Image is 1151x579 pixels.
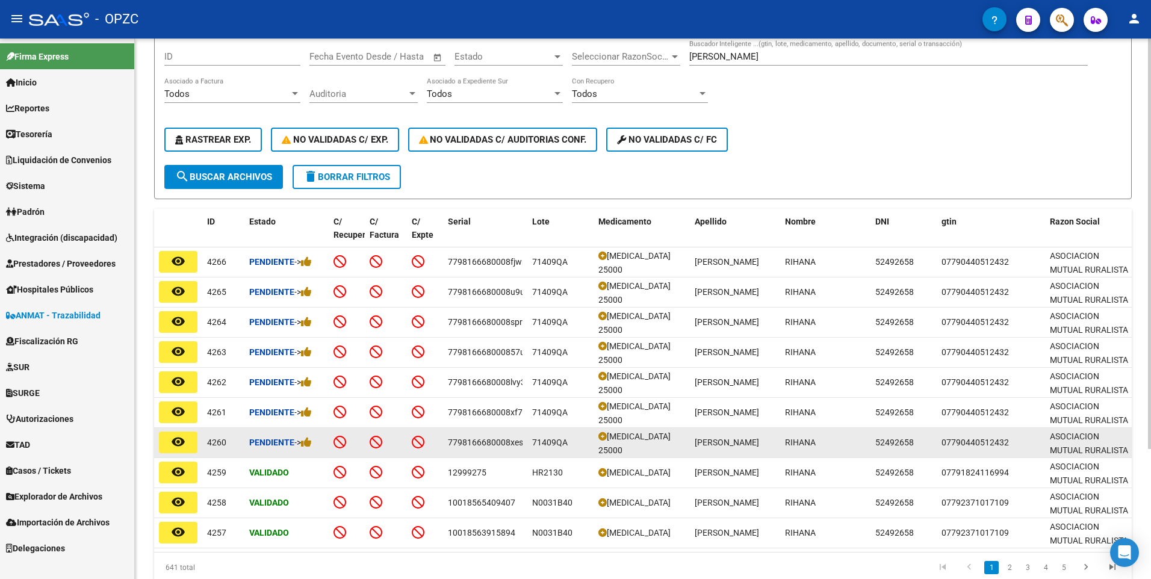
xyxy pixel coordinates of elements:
span: SURGE [6,386,40,400]
li: page 4 [1037,557,1055,578]
span: 7798166680008u9u4tqk [448,287,542,297]
span: N0031B40 [532,528,572,537]
span: ASOCIACION MUTUAL RURALISTA [1050,492,1128,515]
span: No Validadas c/ Auditorias Conf. [419,134,587,145]
span: 71409QA [532,377,568,387]
span: Inicio [6,76,37,89]
mat-icon: remove_red_eye [171,284,185,299]
datatable-header-cell: Medicamento [594,209,690,262]
datatable-header-cell: C/ Factura [365,209,407,262]
span: 07792371017109 [942,498,1009,507]
span: 07791824116994 [942,468,1009,477]
span: -> [294,438,312,447]
span: No Validadas c/ Exp. [282,134,388,145]
span: [MEDICAL_DATA] [607,498,671,507]
span: Importación de Archivos [6,516,110,529]
strong: Validado [249,528,289,537]
strong: Pendiente [249,347,294,357]
span: [PERSON_NAME] [695,257,759,267]
span: Firma Express [6,50,69,63]
span: [PERSON_NAME] [695,438,759,447]
span: [MEDICAL_DATA] 25000 [598,432,671,455]
span: 52492658 [875,347,914,357]
span: 52492658 [875,407,914,417]
span: Tesorería [6,128,52,141]
span: Estado [249,217,276,226]
span: ASOCIACION MUTUAL RURALISTA [1050,522,1128,545]
button: Open calendar [431,51,445,64]
span: Rastrear Exp. [175,134,251,145]
span: [MEDICAL_DATA] 25000 [598,311,671,335]
span: 4266 [207,257,226,267]
span: 07790440512432 [942,438,1009,447]
mat-icon: remove_red_eye [171,465,185,479]
span: Casos / Tickets [6,464,71,477]
datatable-header-cell: DNI [870,209,937,262]
span: 7798166680008fjwpqm6 [448,257,544,267]
span: 4261 [207,407,226,417]
mat-icon: remove_red_eye [171,314,185,329]
span: 07790440512432 [942,287,1009,297]
span: [MEDICAL_DATA] 25000 [598,401,671,425]
span: RIHANA [785,528,816,537]
input: Fecha inicio [309,51,358,62]
span: 7798166680008xes5aic [448,438,539,447]
datatable-header-cell: ID [202,209,244,262]
span: -> [294,257,312,267]
span: Todos [164,88,190,99]
mat-icon: remove_red_eye [171,495,185,509]
span: Razon Social [1050,217,1100,226]
span: 52492658 [875,377,914,387]
span: 07790440512432 [942,257,1009,267]
span: Lote [532,217,550,226]
a: 2 [1002,561,1017,574]
span: [PERSON_NAME] [695,407,759,417]
mat-icon: menu [10,11,24,26]
span: RIHANA [785,498,816,507]
span: 52492658 [875,317,914,327]
span: Integración (discapacidad) [6,231,117,244]
span: [PERSON_NAME] [695,498,759,507]
span: ASOCIACION MUTUAL RURALISTA [1050,251,1128,274]
span: Serial [448,217,471,226]
span: Fiscalización RG [6,335,78,348]
input: Fecha fin [369,51,427,62]
strong: Validado [249,498,289,507]
span: Estado [455,51,552,62]
span: ASOCIACION MUTUAL RURALISTA [1050,371,1128,395]
span: Reportes [6,102,49,115]
mat-icon: remove_red_eye [171,404,185,419]
mat-icon: remove_red_eye [171,435,185,449]
li: page 2 [1001,557,1019,578]
datatable-header-cell: Razon Social [1045,209,1135,262]
span: [MEDICAL_DATA] [607,468,671,477]
span: 7798166680008spr8k2o [448,317,541,327]
datatable-header-cell: gtin [937,209,1045,262]
span: [PERSON_NAME] [695,377,759,387]
span: 52492658 [875,498,914,507]
span: -> [294,347,312,357]
span: 4263 [207,347,226,357]
span: No validadas c/ FC [617,134,717,145]
span: RIHANA [785,438,816,447]
a: go to last page [1101,561,1124,574]
span: C/ Recupero [334,217,370,240]
span: Auditoria [309,88,407,99]
span: 4265 [207,287,226,297]
button: No Validadas c/ Auditorias Conf. [408,128,598,152]
span: 10018565409407 [448,498,515,507]
span: 4262 [207,377,226,387]
span: 12999275 [448,468,486,477]
button: Rastrear Exp. [164,128,262,152]
span: C/ Factura [370,217,399,240]
button: Buscar Archivos [164,165,283,189]
datatable-header-cell: Lote [527,209,594,262]
mat-icon: remove_red_eye [171,254,185,268]
button: No validadas c/ FC [606,128,728,152]
datatable-header-cell: Apellido [690,209,780,262]
span: HR2130 [532,468,563,477]
span: ASOCIACION MUTUAL RURALISTA [1050,281,1128,305]
span: 71409QA [532,257,568,267]
span: Delegaciones [6,542,65,555]
span: 4260 [207,438,226,447]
